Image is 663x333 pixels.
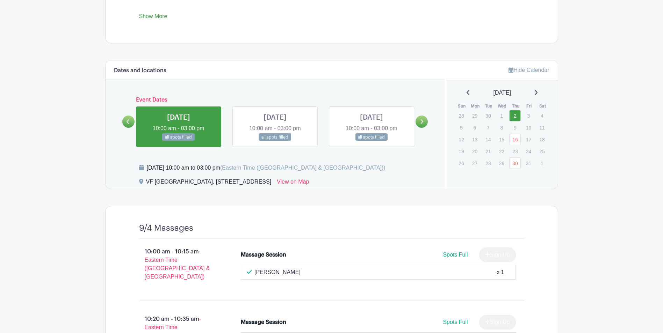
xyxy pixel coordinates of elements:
p: 26 [455,158,467,169]
p: 4 [536,110,548,121]
span: Spots Full [443,252,468,258]
span: Spots Full [443,319,468,325]
p: 30 [482,110,494,121]
a: 2 [509,110,521,121]
a: 16 [509,134,521,145]
p: 13 [469,134,481,145]
a: 30 [509,157,521,169]
p: 23 [509,146,521,157]
div: VF [GEOGRAPHIC_DATA], [STREET_ADDRESS] [146,178,272,189]
div: [DATE] 10:00 am to 03:00 pm [147,164,385,172]
th: Tue [482,103,496,110]
p: 15 [496,134,507,145]
th: Fri [523,103,536,110]
h4: 9/4 Massages [139,223,193,233]
p: 22 [496,146,507,157]
p: 10:00 am - 10:15 am [128,245,230,284]
p: 18 [536,134,548,145]
div: Massage Session [241,318,286,326]
p: 3 [523,110,534,121]
p: 20 [469,146,481,157]
p: 17 [523,134,534,145]
p: 8 [496,122,507,133]
p: [PERSON_NAME] [254,268,301,276]
p: 27 [469,158,481,169]
p: 1 [536,158,548,169]
a: Hide Calendar [509,67,549,73]
div: x 1 [497,268,504,276]
p: 28 [482,158,494,169]
p: 21 [482,146,494,157]
p: 25 [536,146,548,157]
p: 31 [523,158,534,169]
a: Show More [139,13,167,22]
p: 10 [523,122,534,133]
p: 29 [496,158,507,169]
p: 19 [455,146,467,157]
p: 24 [523,146,534,157]
p: 6 [469,122,481,133]
p: 9 [509,122,521,133]
p: 11 [536,122,548,133]
p: 5 [455,122,467,133]
p: 29 [469,110,481,121]
p: 12 [455,134,467,145]
a: View on Map [277,178,309,189]
h6: Event Dates [135,97,416,103]
th: Sat [536,103,549,110]
p: 28 [455,110,467,121]
th: Sun [455,103,469,110]
span: [DATE] [493,89,511,97]
th: Mon [469,103,482,110]
p: 7 [482,122,494,133]
h6: Dates and locations [114,67,166,74]
th: Wed [496,103,509,110]
div: Massage Session [241,251,286,259]
span: (Eastern Time ([GEOGRAPHIC_DATA] & [GEOGRAPHIC_DATA])) [220,165,385,171]
p: 14 [482,134,494,145]
p: 1 [496,110,507,121]
th: Thu [509,103,523,110]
